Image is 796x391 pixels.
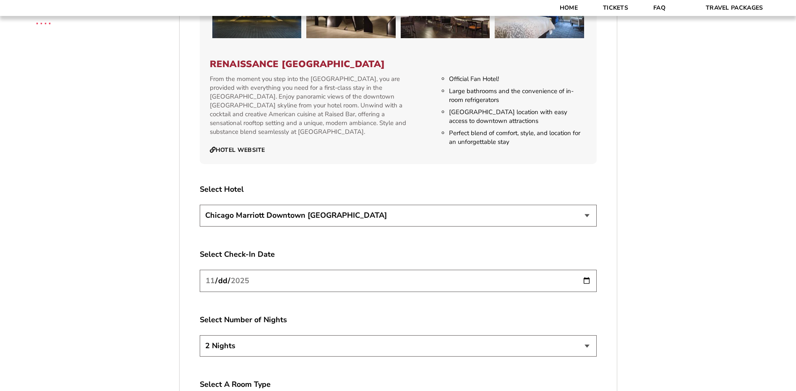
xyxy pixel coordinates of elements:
[449,75,586,83] li: Official Fan Hotel!
[210,146,265,154] a: Hotel Website
[449,108,586,125] li: [GEOGRAPHIC_DATA] location with easy access to downtown attractions
[200,315,597,325] label: Select Number of Nights
[25,4,62,41] img: CBS Sports Thanksgiving Classic
[200,379,597,390] label: Select A Room Type
[200,184,597,195] label: Select Hotel
[210,75,411,136] p: From the moment you step into the [GEOGRAPHIC_DATA], you are provided with everything you need fo...
[449,129,586,146] li: Perfect blend of comfort, style, and location for an unforgettable stay
[210,59,587,70] h3: Renaissance [GEOGRAPHIC_DATA]
[200,249,597,260] label: Select Check-In Date
[449,87,586,104] li: Large bathrooms and the convenience of in-room refrigerators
